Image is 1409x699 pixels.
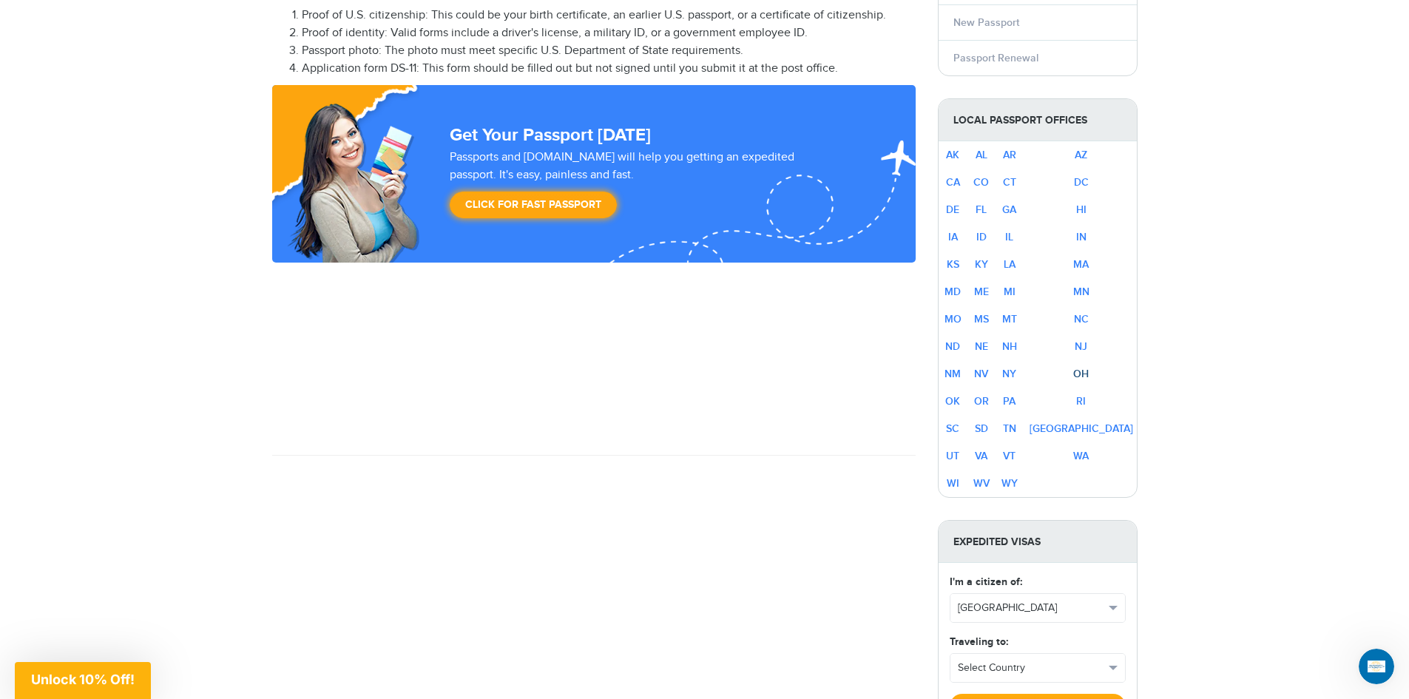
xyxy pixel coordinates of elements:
[1359,649,1394,684] iframe: Intercom live chat
[947,258,959,271] a: KS
[946,176,960,189] a: CA
[1076,231,1087,243] a: IN
[958,661,1104,675] span: Select Country
[974,286,989,298] a: ME
[950,574,1022,590] label: I'm a citizen of:
[1003,450,1016,462] a: VT
[31,672,135,687] span: Unlock 10% Off!
[302,42,916,60] li: Passport photo: The photo must meet specific U.S. Department of State requirements.
[953,16,1019,29] a: New Passport
[939,99,1137,141] strong: Local Passport Offices
[974,368,988,380] a: NV
[976,231,987,243] a: ID
[950,634,1008,649] label: Traveling to:
[1073,368,1089,380] a: OH
[1004,258,1016,271] a: LA
[975,422,988,435] a: SD
[945,368,961,380] a: NM
[939,521,1137,563] strong: Expedited Visas
[1004,286,1016,298] a: MI
[1075,340,1087,353] a: NJ
[302,7,916,24] li: Proof of U.S. citizenship: This could be your birth certificate, an earlier U.S. passport, or a c...
[976,149,987,161] a: AL
[1002,313,1017,325] a: MT
[1002,203,1016,216] a: GA
[1076,395,1086,408] a: RI
[302,60,916,78] li: Application form DS-11: This form should be filled out but not signed until you submit it at the ...
[950,654,1125,682] button: Select Country
[1003,149,1016,161] a: AR
[1073,450,1089,462] a: WA
[15,662,151,699] div: Unlock 10% Off!
[1075,149,1087,161] a: AZ
[946,450,959,462] a: UT
[450,192,617,218] a: Click for Fast Passport
[450,124,651,146] strong: Get Your Passport [DATE]
[974,395,989,408] a: OR
[945,340,960,353] a: ND
[953,52,1038,64] a: Passport Renewal
[1030,422,1133,435] a: [GEOGRAPHIC_DATA]
[950,594,1125,622] button: [GEOGRAPHIC_DATA]
[946,422,959,435] a: SC
[444,149,848,226] div: Passports and [DOMAIN_NAME] will help you getting an expedited passport. It's easy, painless and ...
[1002,368,1016,380] a: NY
[946,149,959,161] a: AK
[1003,176,1016,189] a: CT
[1074,313,1089,325] a: NC
[1073,258,1089,271] a: MA
[1002,340,1017,353] a: NH
[1003,395,1016,408] a: PA
[1001,477,1018,490] a: WY
[974,313,989,325] a: MS
[973,477,990,490] a: WV
[1073,286,1089,298] a: MN
[1005,231,1013,243] a: IL
[1074,176,1089,189] a: DC
[302,24,916,42] li: Proof of identity: Valid forms include a driver's license, a military ID, or a government employe...
[948,231,958,243] a: IA
[973,176,989,189] a: CO
[272,263,916,440] iframe: Customer reviews powered by Trustpilot
[946,203,959,216] a: DE
[945,286,961,298] a: MD
[975,450,987,462] a: VA
[976,203,987,216] a: FL
[1003,422,1016,435] a: TN
[945,395,960,408] a: OK
[958,601,1104,615] span: [GEOGRAPHIC_DATA]
[975,340,988,353] a: NE
[975,258,988,271] a: KY
[1076,203,1087,216] a: HI
[945,313,962,325] a: MO
[947,477,959,490] a: WI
